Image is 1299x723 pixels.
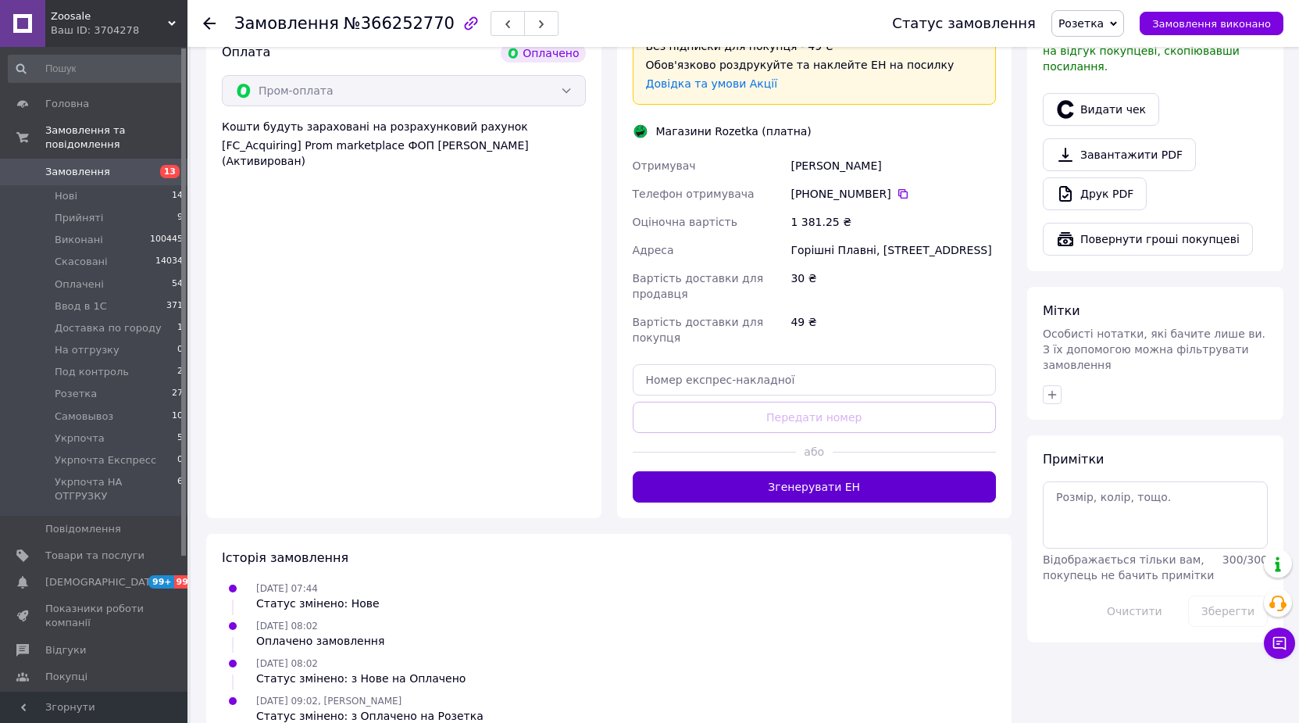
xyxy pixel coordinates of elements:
div: Ваш ID: 3704278 [51,23,187,38]
span: Вартість доставки для продавця [633,272,764,300]
span: Розетка [55,387,97,401]
div: Повернутися назад [203,16,216,31]
div: Статус змінено: Нове [256,596,380,611]
div: [PHONE_NUMBER] [790,186,996,202]
input: Пошук [8,55,184,83]
div: Магазини Rozetka (платна) [652,123,815,139]
span: 371 [166,299,183,313]
span: Замовлення [234,14,339,33]
a: Завантажити PDF [1043,138,1196,171]
span: 54 [172,277,183,292]
span: 300 / 300 [1222,553,1268,566]
div: [FC_Acquiring] Prom marketplace ФОП [PERSON_NAME] (Активирован) [222,138,586,169]
span: Zoosale [51,9,168,23]
span: Нові [55,189,77,203]
span: Мітки [1043,303,1080,318]
span: 0 [177,453,183,467]
span: Оціночна вартість [633,216,737,228]
span: Замовлення [45,165,110,179]
button: Замовлення виконано [1140,12,1283,35]
span: 2 [177,365,183,379]
div: Оплачено замовлення [256,633,384,649]
span: 14034 [155,255,183,269]
div: Обов'язково роздрукуйте та наклейте ЕН на посилку [646,57,983,73]
span: [DATE] 07:44 [256,583,318,594]
span: Скасовані [55,255,108,269]
span: 99+ [148,575,174,589]
span: 100445 [150,233,183,247]
div: [PERSON_NAME] [787,152,999,180]
div: Горішні Плавні, [STREET_ADDRESS] [787,236,999,264]
button: Видати чек [1043,93,1159,126]
span: Прийняті [55,211,103,225]
span: 9 [177,211,183,225]
span: Замовлення виконано [1152,18,1271,30]
span: На отгрузку [55,343,120,357]
span: Отримувач [633,159,696,172]
input: Номер експрес-накладної [633,364,997,396]
span: 0 [177,343,183,357]
div: 49 ₴ [787,308,999,352]
span: 99+ [174,575,200,589]
div: Статус змінено: з Нове на Оплачено [256,671,466,686]
span: [DATE] 08:02 [256,658,318,669]
div: 30 ₴ [787,264,999,308]
span: Показники роботи компанії [45,602,145,630]
span: Покупці [45,670,87,684]
span: Головна [45,97,89,111]
span: 10 [172,410,183,424]
button: Чат з покупцем [1264,628,1295,659]
span: Розетка [1058,17,1104,30]
span: Укрпочта [55,431,105,446]
span: Історія замовлення [222,550,348,565]
span: 27 [172,387,183,401]
span: Телефон отримувача [633,188,755,200]
div: Статус замовлення [892,16,1036,31]
a: Друк PDF [1043,177,1147,210]
span: Адреса [633,244,674,256]
span: Відгуки [45,643,86,657]
span: Виконані [55,233,103,247]
a: Довідка та умови Акції [646,77,778,90]
button: Згенерувати ЕН [633,471,997,503]
span: Товари та послуги [45,549,145,563]
span: Вартість доставки для покупця [633,316,764,344]
span: 14 [172,189,183,203]
span: Укрпочта Експресс [55,453,156,467]
span: [DATE] 09:02, [PERSON_NAME] [256,696,401,707]
span: [DEMOGRAPHIC_DATA] [45,575,161,589]
button: Повернути гроші покупцеві [1043,223,1253,256]
span: №366252770 [344,14,455,33]
span: або [796,444,833,460]
span: Повідомлення [45,522,121,536]
span: Укрпочта НА ОТГРУЗКУ [55,475,177,503]
span: Замовлення та повідомлення [45,123,187,152]
span: Ввод в 1С [55,299,107,313]
span: Под контроль [55,365,129,379]
span: [DATE] 08:02 [256,621,318,632]
span: Особисті нотатки, які бачите лише ви. З їх допомогою можна фільтрувати замовлення [1043,327,1265,371]
span: Доставка по городу [55,321,162,335]
span: Відображається тільки вам, покупець не бачить примітки [1043,553,1214,582]
span: Примітки [1043,452,1104,467]
span: 5 [177,431,183,446]
span: У вас є 30 днів, щоб відправити запит на відгук покупцеві, скопіювавши посилання. [1043,29,1262,73]
span: 13 [160,165,180,178]
div: Кошти будуть зараховані на розрахунковий рахунок [222,119,586,169]
span: 1 [177,321,183,335]
span: Самовывоз [55,410,113,424]
span: 6 [177,475,183,503]
div: Оплачено [501,44,585,63]
span: Оплата [222,45,270,59]
span: Оплачені [55,277,104,292]
div: 1 381.25 ₴ [787,208,999,236]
